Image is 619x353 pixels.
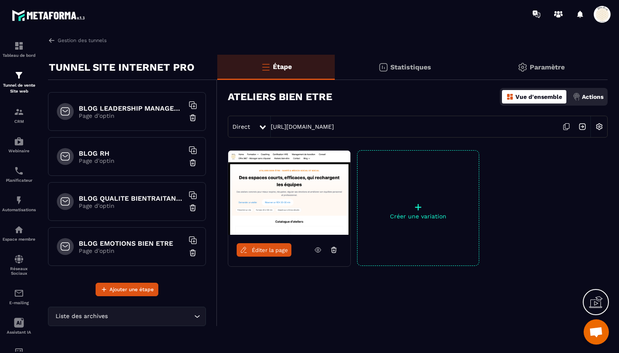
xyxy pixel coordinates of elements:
img: stats.20deebd0.svg [378,62,388,72]
p: Page d'optin [79,247,184,254]
img: automations [14,195,24,205]
img: scheduler [14,166,24,176]
p: Statistiques [390,63,431,71]
p: Page d'optin [79,202,184,209]
img: automations [14,136,24,146]
a: Assistant IA [2,311,36,341]
img: dashboard-orange.40269519.svg [506,93,514,101]
span: Liste des archives [53,312,109,321]
img: formation [14,41,24,51]
h3: ATELIERS BIEN ETRE [228,91,332,103]
a: automationsautomationsAutomatisations [2,189,36,218]
p: Page d'optin [79,112,184,119]
button: Ajouter une étape [96,283,158,296]
img: actions.d6e523a2.png [573,93,580,101]
a: Gestion des tunnels [48,37,107,44]
img: trash [189,249,197,257]
p: Étape [273,63,292,71]
img: email [14,288,24,298]
img: trash [189,114,197,122]
a: [URL][DOMAIN_NAME] [271,123,334,130]
a: schedulerschedulerPlanificateur [2,159,36,189]
p: + [358,201,479,213]
a: Éditer la page [237,243,291,257]
img: trash [189,204,197,212]
p: Page d'optin [79,157,184,164]
img: arrow-next.bcc2205e.svg [574,119,590,135]
p: Créer une variation [358,213,479,220]
span: Direct [232,123,250,130]
a: automationsautomationsEspace membre [2,218,36,248]
img: image [228,151,350,235]
p: TUNNEL SITE INTERNET PRO [49,59,195,76]
p: Tunnel de vente Site web [2,82,36,94]
p: E-mailing [2,300,36,305]
input: Search for option [109,312,192,321]
a: formationformationCRM [2,101,36,130]
a: emailemailE-mailing [2,282,36,311]
img: setting-w.858f3a88.svg [591,119,607,135]
img: trash [189,159,197,167]
a: formationformationTableau de bord [2,35,36,64]
p: Espace membre [2,237,36,242]
img: formation [14,107,24,117]
img: logo [12,8,88,23]
span: Éditer la page [252,247,288,253]
div: Search for option [48,307,206,326]
img: formation [14,70,24,80]
p: Planificateur [2,178,36,183]
img: automations [14,225,24,235]
p: Vue d'ensemble [515,93,562,100]
img: social-network [14,254,24,264]
a: automationsautomationsWebinaire [2,130,36,159]
h6: BLOG EMOTIONS BIEN ETRE [79,239,184,247]
a: formationformationTunnel de vente Site web [2,64,36,101]
p: Actions [582,93,603,100]
img: setting-gr.5f69749f.svg [518,62,528,72]
p: Assistant IA [2,330,36,334]
div: Ouvrir le chat [584,319,609,345]
img: bars-o.4a397970.svg [261,62,271,72]
h6: BLOG RH [79,149,184,157]
p: Automatisations [2,207,36,212]
img: arrow [48,37,56,44]
p: Réseaux Sociaux [2,266,36,276]
p: CRM [2,119,36,124]
h6: BLOG QUALITE BIENTRAITANCE [79,194,184,202]
p: Tableau de bord [2,53,36,58]
p: Paramètre [530,63,565,71]
span: Ajouter une étape [109,285,154,294]
a: social-networksocial-networkRéseaux Sociaux [2,248,36,282]
h6: BLOG LEADERSHIP MANAGEMENT [79,104,184,112]
p: Webinaire [2,149,36,153]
